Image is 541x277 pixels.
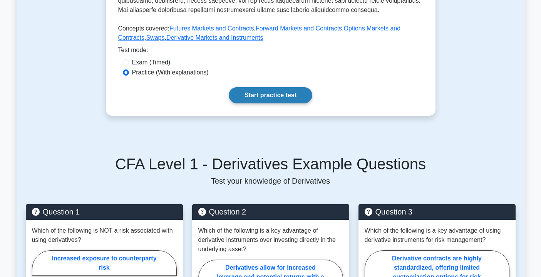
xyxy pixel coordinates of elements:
label: Increased exposure to counterparty risk [32,250,177,276]
p: Which of the following is a key advantage of derivative instruments over investing directly in th... [198,226,343,254]
a: Derivative Markets and Instruments [166,34,263,41]
p: Which of the following is a key advantage of using derivative instruments for risk management? [365,226,509,245]
div: Test mode: [118,46,423,58]
label: Practice (With explanations) [132,68,209,77]
p: Concepts covered: , , , , [118,24,423,46]
a: Forward Markets and Contracts [256,25,342,32]
label: Exam (Timed) [132,58,171,67]
a: Swaps [146,34,164,41]
a: Start practice test [229,87,312,103]
p: Which of the following is NOT a risk associated with using derivatives? [32,226,177,245]
h5: Question 1 [32,207,177,216]
h5: Question 2 [198,207,343,216]
a: Futures Markets and Contracts [169,25,254,32]
h5: CFA Level 1 - Derivatives Example Questions [26,155,516,173]
p: Test your knowledge of Derivatives [26,176,516,186]
h5: Question 3 [365,207,509,216]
